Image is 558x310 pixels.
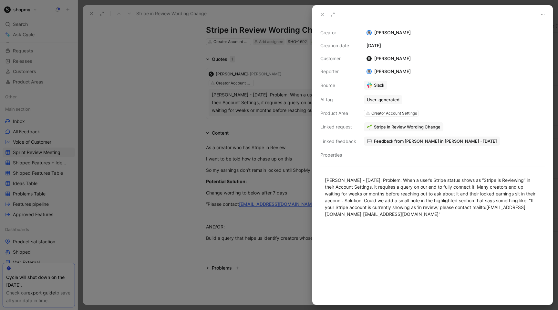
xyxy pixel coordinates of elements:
[320,42,356,50] div: Creation date
[320,82,356,89] div: Source
[320,138,356,145] div: Linked feedback
[374,138,497,144] span: Feedback from [PERSON_NAME] in [PERSON_NAME] - [DATE]
[367,124,372,129] img: 🌱
[325,177,540,217] div: [PERSON_NAME] - [DATE]: Problem: When a user’s Stripe status shows as “Stripe is Reviewing” in th...
[367,56,372,61] img: logo
[364,137,500,146] a: Feedback from [PERSON_NAME] in [PERSON_NAME] - [DATE]
[364,29,545,37] div: [PERSON_NAME]
[320,151,356,159] div: Properties
[367,31,371,35] img: avatar
[320,68,356,75] div: Reporter
[320,109,356,117] div: Product Area
[320,29,356,37] div: Creator
[367,70,371,74] img: avatar
[320,123,356,131] div: Linked request
[364,42,545,50] div: [DATE]
[364,68,413,75] div: [PERSON_NAME]
[320,96,356,104] div: AI tag
[364,81,387,90] a: Slack
[367,97,399,103] div: User-generated
[364,122,443,131] button: 🌱Stripe in Review Wording Change
[371,110,417,116] div: Creator Account Settings
[320,55,356,62] div: Customer
[364,55,413,62] div: [PERSON_NAME]
[374,124,440,130] span: Stripe in Review Wording Change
